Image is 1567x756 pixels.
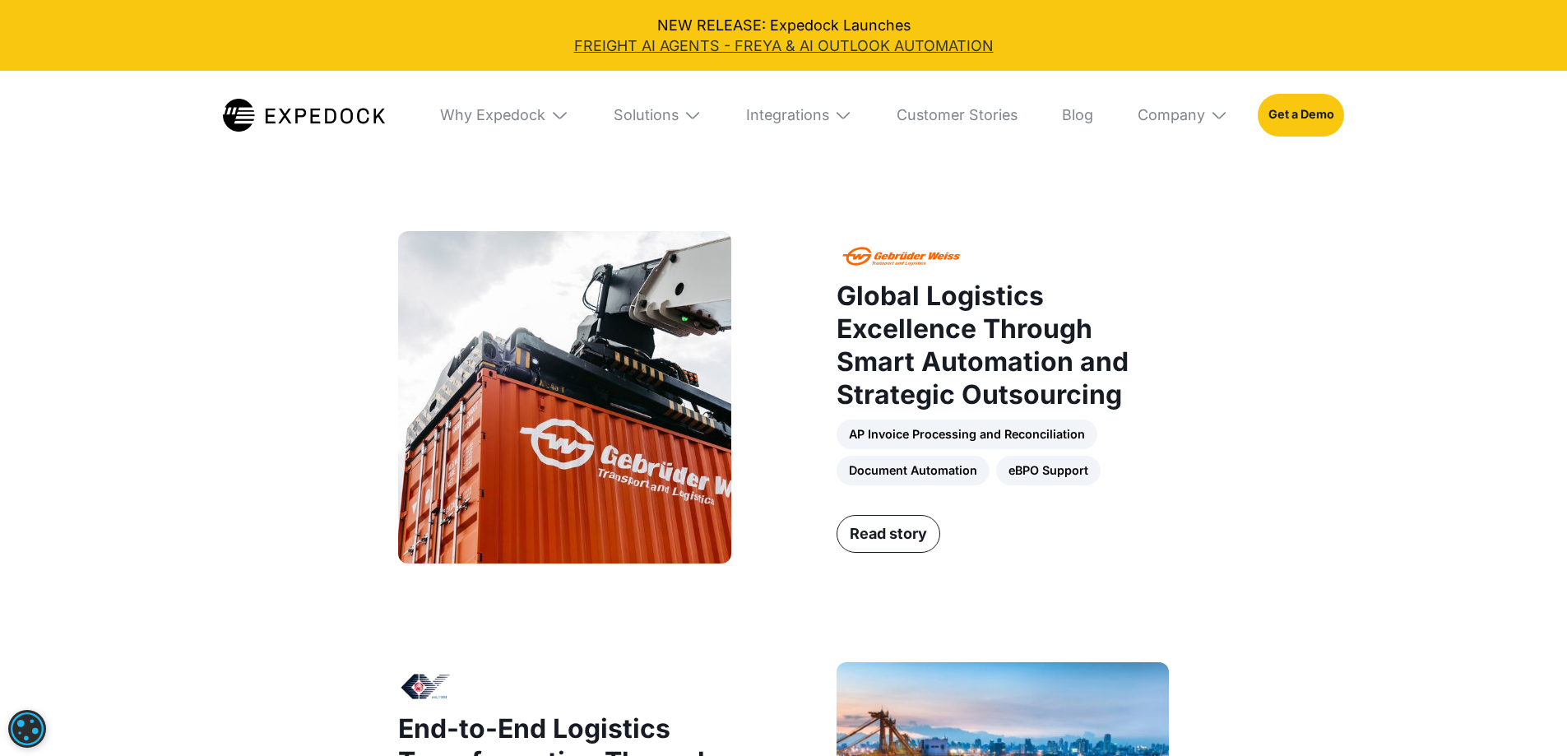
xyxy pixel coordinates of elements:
a: FREIGHT AI AGENTS - FREYA & AI OUTLOOK AUTOMATION [15,35,1552,56]
a: Get a Demo [1258,94,1344,137]
iframe: Chat Widget [1293,578,1567,756]
div: Company [1123,71,1243,160]
div: Integrations [731,71,867,160]
div: Integrations [746,106,829,124]
div: Solutions [599,71,716,160]
a: Customer Stories [882,71,1032,160]
strong: Global Logistics Excellence Through Smart Automation and Strategic Outsourcing [837,280,1129,410]
div: Company [1138,106,1205,124]
a: Blog [1047,71,1108,160]
div: Why Expedock [425,71,583,160]
div: Solutions [614,106,679,124]
div: Why Expedock [440,106,545,124]
a: Read story [837,515,940,553]
div: NEW RELEASE: Expedock Launches [15,15,1552,56]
